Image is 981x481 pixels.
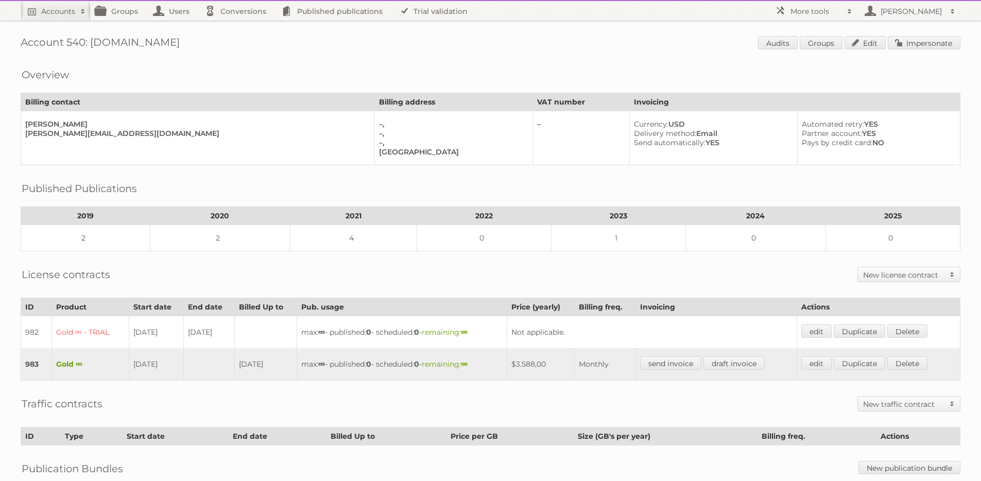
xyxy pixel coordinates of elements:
[21,427,61,445] th: ID
[22,181,137,196] h2: Published Publications
[379,147,524,157] div: [GEOGRAPHIC_DATA]
[21,93,375,111] th: Billing contact
[629,93,960,111] th: Invoicing
[228,427,326,445] th: End date
[802,129,862,138] span: Partner account:
[834,324,885,338] a: Duplicate
[422,328,468,337] span: remaining:
[461,359,468,369] strong: ∞
[22,67,69,82] h2: Overview
[51,316,129,349] td: Gold ∞ - TRIAL
[417,207,551,225] th: 2022
[876,427,960,445] th: Actions
[944,267,960,282] span: Toggle
[184,298,234,316] th: End date
[129,316,184,349] td: [DATE]
[446,427,573,445] th: Price per GB
[858,397,960,411] a: New traffic contract
[802,129,952,138] div: YES
[150,225,290,251] td: 2
[770,1,857,21] a: More tools
[122,427,228,445] th: Start date
[290,207,417,225] th: 2021
[21,36,960,51] h1: Account 540: [DOMAIN_NAME]
[551,225,685,251] td: 1
[374,93,532,111] th: Billing address
[802,138,952,147] div: NO
[297,298,507,316] th: Pub. usage
[21,316,52,349] td: 982
[379,129,524,138] div: –,
[801,356,832,370] a: edit
[800,36,842,49] a: Groups
[634,119,789,129] div: USD
[802,138,872,147] span: Pays by credit card:
[507,316,797,349] td: Not applicable.
[150,207,290,225] th: 2020
[148,1,200,21] a: Users
[414,328,419,337] strong: 0
[326,427,446,445] th: Billed Up to
[634,119,668,129] span: Currency:
[51,298,129,316] th: Product
[393,1,478,21] a: Trial validation
[574,348,636,381] td: Monthly
[21,207,150,225] th: 2019
[91,1,148,21] a: Groups
[414,359,419,369] strong: 0
[574,298,636,316] th: Billing freq.
[797,298,960,316] th: Actions
[802,119,952,129] div: YES
[507,298,574,316] th: Price (yearly)
[234,348,297,381] td: [DATE]
[21,348,52,381] td: 983
[845,36,886,49] a: Edit
[129,348,184,381] td: [DATE]
[640,356,701,370] a: send invoice
[703,356,765,370] a: draft invoice
[51,348,129,381] td: Gold ∞
[634,138,789,147] div: YES
[634,138,705,147] span: Send automatically:
[417,225,551,251] td: 0
[834,356,885,370] a: Duplicate
[507,348,574,381] td: $3.588,00
[825,225,960,251] td: 0
[461,328,468,337] strong: ∞
[129,298,184,316] th: Start date
[25,119,366,129] div: [PERSON_NAME]
[878,6,945,16] h2: [PERSON_NAME]
[22,396,102,411] h2: Traffic contracts
[802,119,864,129] span: Automated retry:
[686,207,826,225] th: 2024
[887,356,927,370] a: Delete
[686,225,826,251] td: 0
[858,267,960,282] a: New license contract
[573,427,758,445] th: Size (GB's per year)
[366,359,371,369] strong: 0
[944,397,960,411] span: Toggle
[366,328,371,337] strong: 0
[25,129,366,138] div: [PERSON_NAME][EMAIL_ADDRESS][DOMAIN_NAME]
[863,270,944,280] h2: New license contract
[21,225,150,251] td: 2
[888,36,960,49] a: Impersonate
[21,298,52,316] th: ID
[290,225,417,251] td: 4
[379,138,524,147] div: –,
[758,36,798,49] a: Audits
[758,427,876,445] th: Billing freq.
[22,267,110,282] h2: License contracts
[790,6,842,16] h2: More tools
[422,359,468,369] span: remaining:
[318,359,325,369] strong: ∞
[634,129,789,138] div: Email
[825,207,960,225] th: 2025
[277,1,393,21] a: Published publications
[636,298,797,316] th: Invoicing
[21,1,91,21] a: Accounts
[532,93,629,111] th: VAT number
[234,298,297,316] th: Billed Up to
[801,324,832,338] a: edit
[634,129,696,138] span: Delivery method:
